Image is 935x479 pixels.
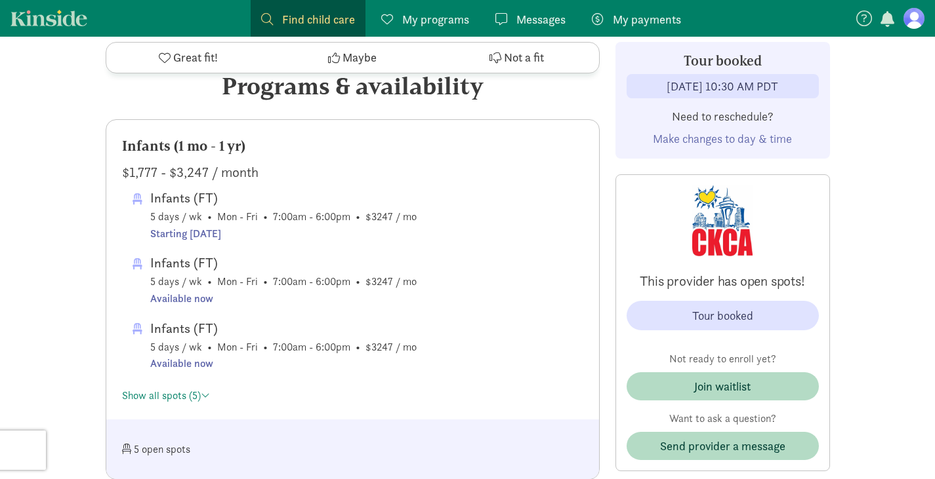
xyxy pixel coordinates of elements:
a: Make changes to day & time [653,131,792,146]
button: Send provider a message [627,432,819,460]
div: Programs & availability [106,68,600,104]
h3: Tour booked [627,53,819,69]
button: Maybe [270,43,434,73]
div: [DATE] 10:30 AM PDT [667,77,778,95]
span: 5 days / wk • Mon - Fri • 7:00am - 6:00pm • $3247 / mo [150,187,417,242]
div: Available now [150,290,417,307]
span: My programs [402,10,469,28]
span: Maybe [343,49,377,67]
button: Great fit! [106,43,270,73]
button: Not a fit [434,43,598,73]
div: $1,777 - $3,247 / month [122,162,583,183]
span: Send provider a message [660,437,785,455]
div: 5 open spots [122,435,353,463]
a: Show all spots (5) [122,389,210,402]
a: Kinside [10,10,87,26]
button: Join waitlist [627,372,819,400]
span: Find child care [282,10,355,28]
p: Want to ask a question? [627,411,819,427]
span: 5 days / wk • Mon - Fri • 7:00am - 6:00pm • $3247 / mo [150,252,417,307]
span: Not a fit [504,49,544,67]
span: My payments [613,10,681,28]
p: Not ready to enroll yet? [627,351,819,367]
p: This provider has open spots! [627,272,819,290]
div: Infants (FT) [150,252,417,273]
span: Messages [516,10,566,28]
div: Infants (1 mo - 1 yr) [122,136,583,157]
div: Join waitlist [694,377,751,395]
span: 5 days / wk • Mon - Fri • 7:00am - 6:00pm • $3247 / mo [150,318,417,372]
div: Tour booked [692,307,753,324]
img: Provider logo [692,185,753,256]
div: Infants (FT) [150,318,417,339]
p: Need to reschedule? [627,109,819,125]
div: Starting [DATE] [150,225,417,242]
div: Infants (FT) [150,187,417,208]
div: Available now [150,355,417,372]
span: Great fit! [173,49,218,67]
